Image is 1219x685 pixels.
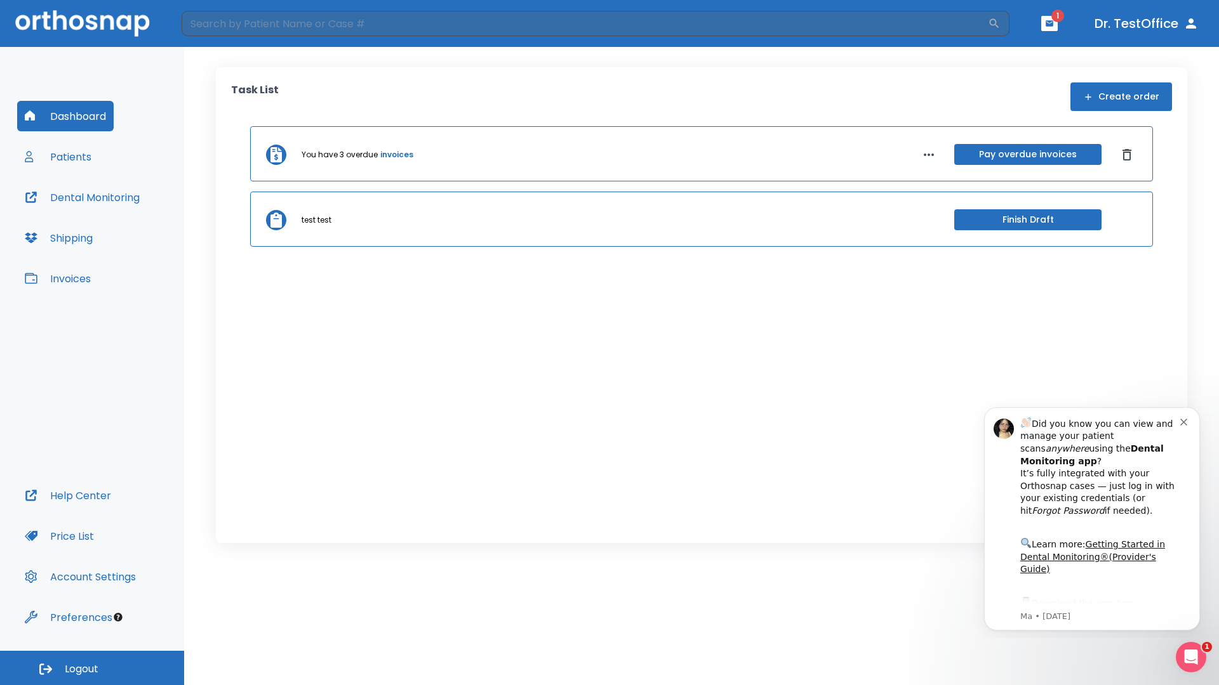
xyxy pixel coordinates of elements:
[17,182,147,212] button: Dental Monitoring
[1089,12,1204,35] button: Dr. TestOffice
[215,20,225,30] button: Dismiss notification
[17,263,98,294] button: Invoices
[380,149,413,160] a: invoices
[954,144,1102,165] button: Pay overdue invoices
[182,11,988,36] input: Search by Patient Name or Case #
[1070,82,1172,111] button: Create order
[17,480,119,511] button: Help Center
[55,199,215,264] div: Download the app: | ​ Let us know if you need help getting started!
[231,82,279,111] p: Task List
[112,611,124,623] div: Tooltip anchor
[1051,10,1064,22] span: 1
[1117,145,1137,165] button: Dismiss
[302,214,331,226] p: test test
[302,149,378,160] p: You have 3 overdue
[1202,642,1212,652] span: 1
[954,209,1102,230] button: Finish Draft
[17,223,100,253] button: Shipping
[17,141,99,172] button: Patients
[17,561,143,592] button: Account Settings
[17,101,114,131] button: Dashboard
[55,202,168,225] a: App Store
[55,215,215,226] p: Message from Ma, sent 6w ago
[15,10,150,36] img: Orthosnap
[965,396,1219,638] iframe: Intercom notifications message
[17,521,102,551] button: Price List
[17,602,120,632] button: Preferences
[1176,642,1206,672] iframe: Intercom live chat
[65,662,98,676] span: Logout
